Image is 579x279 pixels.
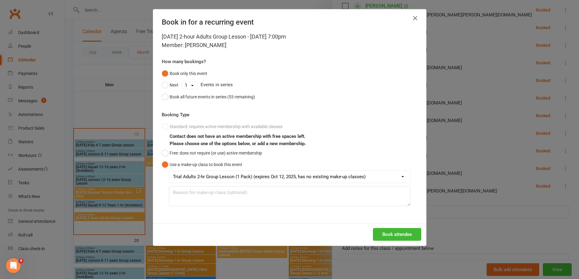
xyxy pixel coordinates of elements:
[170,134,305,139] b: Contact does not have an active membership with free spaces left.
[170,94,255,100] div: Book all future events in series (53 remaining)
[162,79,178,91] button: Next
[162,68,207,79] button: Book only this event
[410,13,420,23] button: Close
[162,58,206,65] label: How many bookings?
[373,228,421,241] button: Book attendee
[162,32,418,49] div: [DATE] 2-hour Adults Group Lesson - [DATE] 7:00pm Member: [PERSON_NAME]
[19,258,23,263] span: 4
[162,147,262,159] button: Free: does not require (or use) active membership
[162,18,418,26] h4: Book in for a recurring event
[162,111,189,118] label: Booking Type
[170,141,306,146] b: Please choose one of the options below, or add a new membership.
[162,79,418,91] div: Events in series
[162,159,242,170] button: Use a make-up class to book this event
[6,258,21,273] iframe: Intercom live chat
[162,91,255,103] button: Book all future events in series (53 remaining)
